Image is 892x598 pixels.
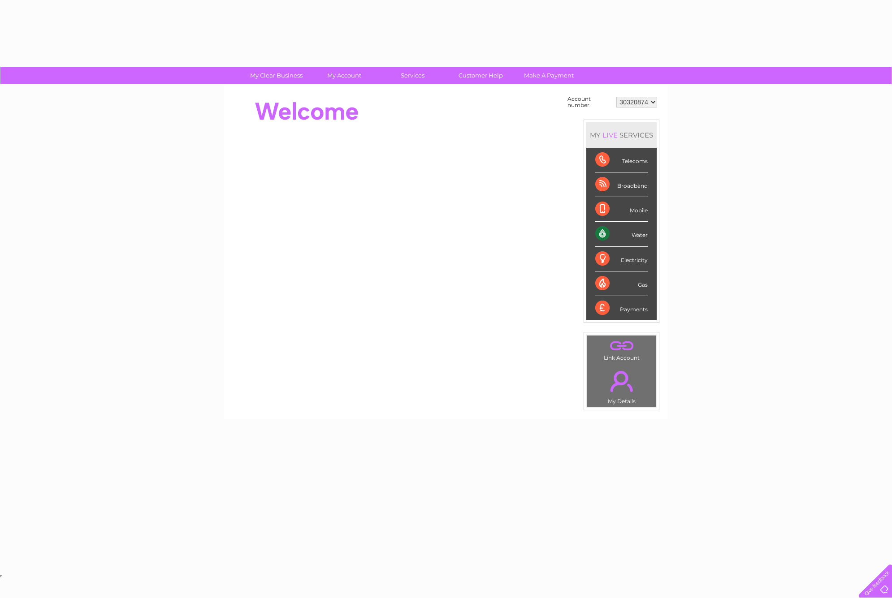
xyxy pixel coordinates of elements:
[376,67,450,84] a: Services
[587,335,656,363] td: Link Account
[587,363,656,407] td: My Details
[444,67,518,84] a: Customer Help
[595,222,648,246] div: Water
[595,197,648,222] div: Mobile
[239,67,313,84] a: My Clear Business
[589,366,654,397] a: .
[595,247,648,271] div: Electricity
[595,296,648,320] div: Payments
[512,67,586,84] a: Make A Payment
[589,338,654,353] a: .
[307,67,381,84] a: My Account
[595,148,648,172] div: Telecoms
[601,131,619,139] div: LIVE
[595,271,648,296] div: Gas
[595,172,648,197] div: Broadband
[565,94,614,111] td: Account number
[586,122,657,148] div: MY SERVICES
